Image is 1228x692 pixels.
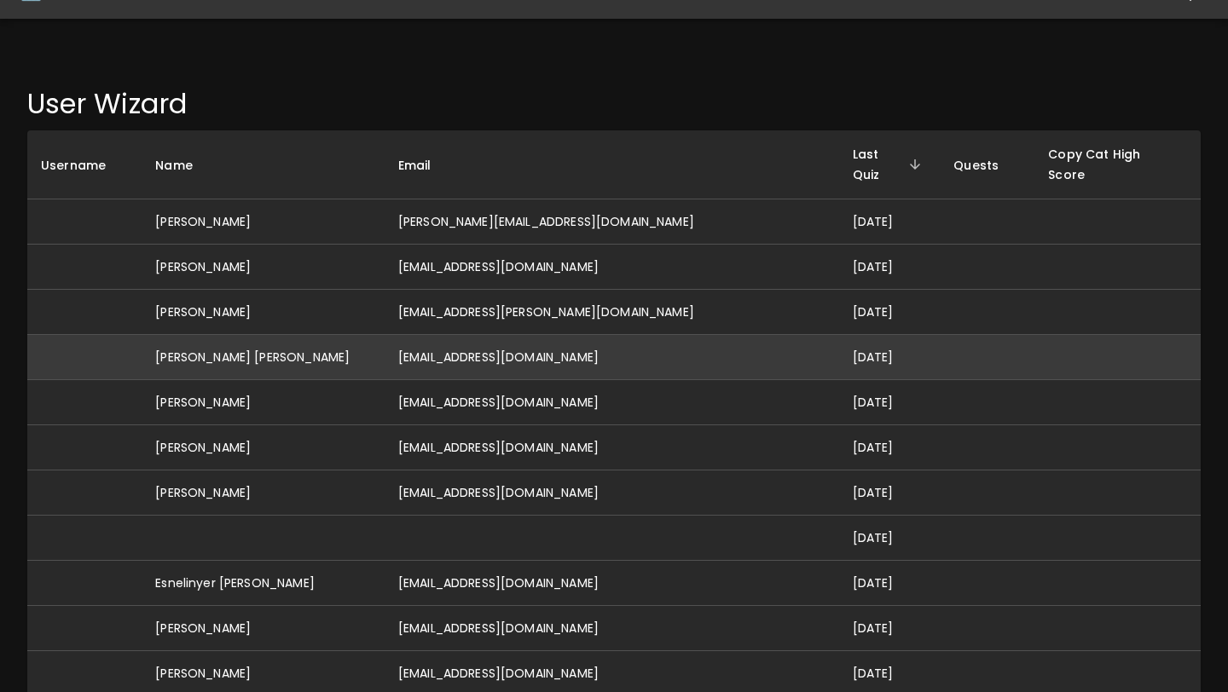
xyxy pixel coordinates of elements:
[385,199,839,245] td: [PERSON_NAME][EMAIL_ADDRESS][DOMAIN_NAME]
[953,155,1021,176] span: Quests
[839,561,941,606] td: [DATE]
[839,335,941,380] td: [DATE]
[142,470,385,516] td: [PERSON_NAME]
[142,425,385,470] td: [PERSON_NAME]
[142,290,385,335] td: [PERSON_NAME]
[142,335,385,380] td: [PERSON_NAME] [PERSON_NAME]
[839,380,941,425] td: [DATE]
[41,155,128,176] span: Username
[839,516,941,561] td: [DATE]
[839,245,941,290] td: [DATE]
[385,335,839,380] td: [EMAIL_ADDRESS][DOMAIN_NAME]
[385,380,839,425] td: [EMAIL_ADDRESS][DOMAIN_NAME]
[155,155,215,176] span: Name
[853,144,927,185] span: Last Quiz
[1048,144,1187,185] span: Copy Cat High Score
[839,199,941,245] td: [DATE]
[142,561,385,606] td: Esnelinyer [PERSON_NAME]
[385,245,839,290] td: [EMAIL_ADDRESS][DOMAIN_NAME]
[839,606,941,651] td: [DATE]
[385,425,839,470] td: [EMAIL_ADDRESS][DOMAIN_NAME]
[27,87,1201,121] h4: User Wizard
[839,425,941,470] td: [DATE]
[142,380,385,425] td: [PERSON_NAME]
[385,290,839,335] td: [EMAIL_ADDRESS][PERSON_NAME][DOMAIN_NAME]
[142,606,385,651] td: [PERSON_NAME]
[385,606,839,651] td: [EMAIL_ADDRESS][DOMAIN_NAME]
[398,155,454,176] span: Email
[839,290,941,335] td: [DATE]
[142,245,385,290] td: [PERSON_NAME]
[142,199,385,245] td: [PERSON_NAME]
[839,470,941,516] td: [DATE]
[385,561,839,606] td: [EMAIL_ADDRESS][DOMAIN_NAME]
[385,470,839,516] td: [EMAIL_ADDRESS][DOMAIN_NAME]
